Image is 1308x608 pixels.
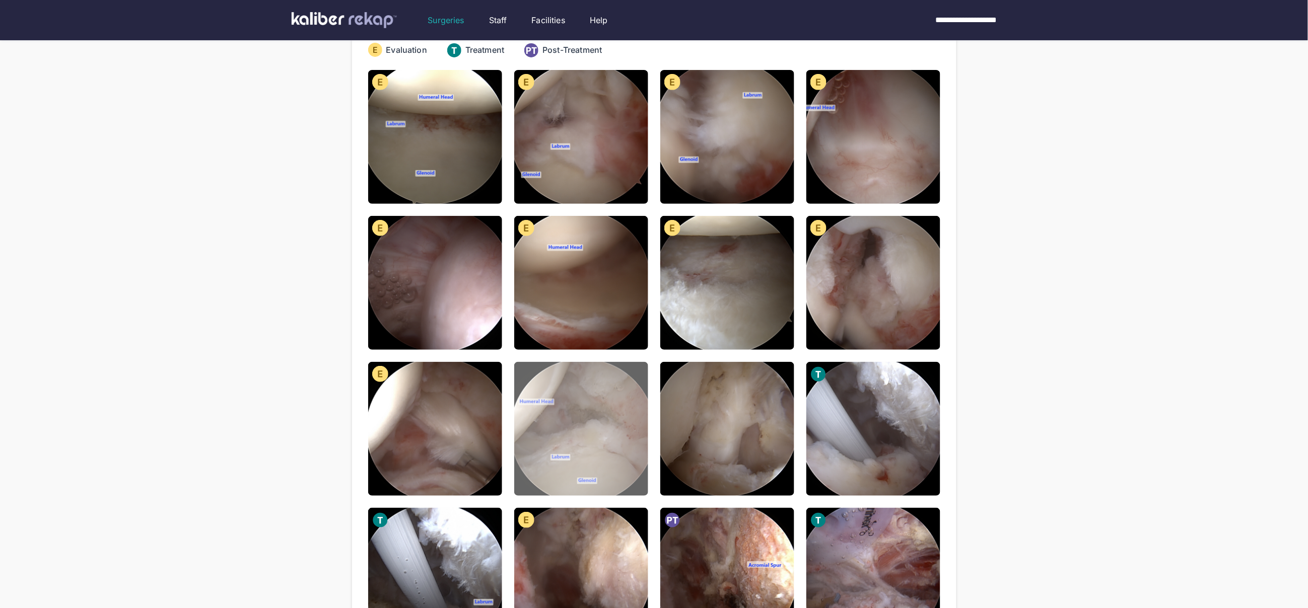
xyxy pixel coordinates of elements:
img: Walters_Charles_69353_ShoulderArthroscopy_2025-10-07-052432_Dr.LyndonGross__Still_006.jpg [514,216,648,350]
img: Walters_Charles_69353_ShoulderArthroscopy_2025-10-07-052432_Dr.LyndonGross__Still_009.jpg [368,362,502,496]
img: evaluation-icon.135c065c.svg [518,74,534,90]
img: evaluation-icon.135c065c.svg [810,220,827,236]
img: evaluation-icon.135c065c.svg [664,74,680,90]
img: Walters_Charles_69353_ShoulderArthroscopy_2025-10-07-052432_Dr.LyndonGross__Still_005.jpg [368,216,502,350]
img: Walters_Charles_69353_ShoulderArthroscopy_2025-10-07-052432_Dr.LyndonGross__Still_008.jpg [806,216,940,350]
span: Post-Treatment [542,44,602,56]
img: Walters_Charles_69353_ShoulderArthroscopy_2025-10-07-052432_Dr.LyndonGross__Still_001.jpg [368,70,502,204]
img: evaluation-icon.135c065c.svg [372,220,388,236]
img: kaliber labs logo [292,12,397,28]
a: Surgeries [428,14,464,26]
img: Walters_Charles_69353_ShoulderArthroscopy_2025-10-07-052432_Dr.LyndonGross__Still_012.jpg [806,362,940,496]
img: Walters_Charles_69353_ShoulderArthroscopy_2025-10-07-052432_Dr.LyndonGross__Still_010.jpg [514,362,648,496]
span: Treatment [465,44,504,56]
img: treatment-icon.9f8bb349.svg [810,512,827,528]
a: Staff [489,14,507,26]
img: Walters_Charles_69353_ShoulderArthroscopy_2025-10-07-052432_Dr.LyndonGross__Still_003.jpg [660,70,794,204]
a: Help [590,14,608,26]
img: evaluation-icon.135c065c.svg [664,220,680,236]
img: evaluation-icon.135c065c.svg [810,74,827,90]
span: Evaluation [386,44,428,56]
img: Walters_Charles_69353_ShoulderArthroscopy_2025-10-07-052432_Dr.LyndonGross__Still_011.jpg [660,362,794,496]
img: Walters_Charles_69353_ShoulderArthroscopy_2025-10-07-052432_Dr.LyndonGross__Still_007.jpg [660,216,794,350]
img: evaluation-icon.135c065c.svg [372,74,388,90]
img: evaluation-icon.135c065c.svg [518,220,534,236]
img: Walters_Charles_69353_ShoulderArthroscopy_2025-10-07-052432_Dr.LyndonGross__Still_002.jpg [514,70,648,204]
img: Walters_Charles_69353_ShoulderArthroscopy_2025-10-07-052432_Dr.LyndonGross__Still_004.jpg [806,70,940,204]
img: post-treatment-icon.f6304ef6.svg [664,512,680,528]
img: evaluation-icon.135c065c.svg [372,366,388,382]
img: evaluation-icon.135c065c.svg [518,512,534,528]
a: Facilities [532,14,566,26]
img: treatment-icon.9f8bb349.svg [372,512,388,528]
img: treatment-icon.9f8bb349.svg [810,366,827,382]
